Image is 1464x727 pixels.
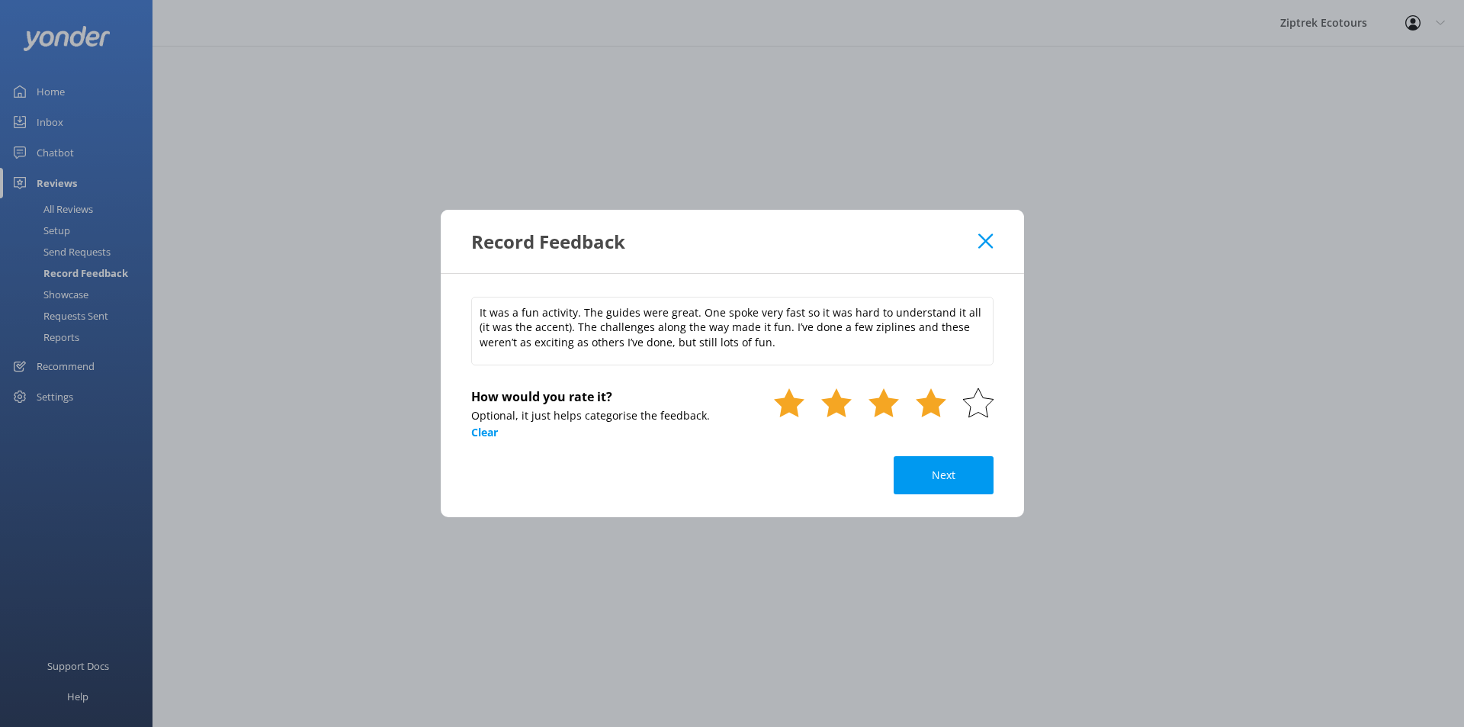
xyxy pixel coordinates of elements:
h5: Clear [471,424,710,441]
p: Optional, it just helps categorise the feedback. [471,407,710,424]
textarea: It was a fun activity. The guides were great. One spoke very fast so it was hard to understand it... [471,297,994,365]
button: Close [978,233,993,249]
div: Record Feedback [471,229,979,254]
h4: How would you rate it? [471,388,710,407]
button: Next [894,456,994,494]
